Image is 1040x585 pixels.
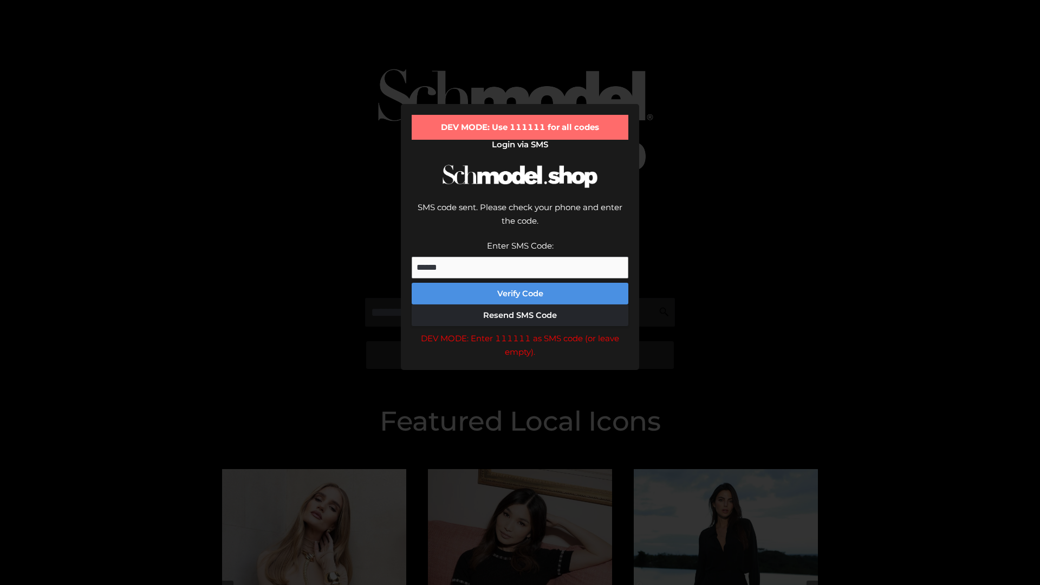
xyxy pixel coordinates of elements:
div: DEV MODE: Use 111111 for all codes [412,115,628,140]
div: SMS code sent. Please check your phone and enter the code. [412,200,628,239]
h2: Login via SMS [412,140,628,149]
button: Verify Code [412,283,628,304]
button: Resend SMS Code [412,304,628,326]
div: DEV MODE: Enter 111111 as SMS code (or leave empty). [412,331,628,359]
img: Schmodel Logo [439,155,601,198]
label: Enter SMS Code: [487,240,554,251]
